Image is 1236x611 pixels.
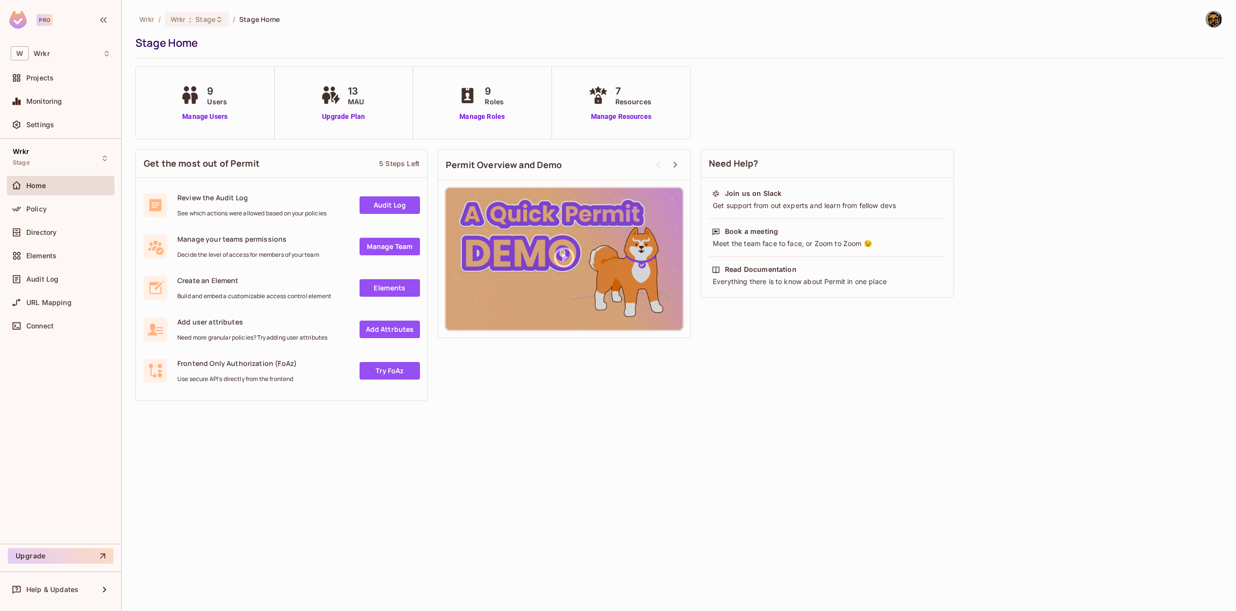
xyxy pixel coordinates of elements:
div: Join us on Slack [725,189,781,198]
span: Connect [26,322,54,330]
a: Try FoAz [360,362,420,380]
span: See which actions were allowed based on your policies [177,210,326,217]
span: Directory [26,229,57,236]
span: Add user attributes [177,317,327,326]
span: Policy [26,205,47,213]
span: Stage [13,159,30,167]
img: Ashwath Paratal [1206,11,1222,27]
span: Resources [615,96,651,107]
div: Read Documentation [725,265,797,274]
a: Elements [360,279,420,297]
span: Review the Audit Log [177,193,326,202]
a: Manage Team [360,238,420,255]
span: Home [26,182,46,190]
span: Roles [485,96,504,107]
span: Elements [26,252,57,260]
span: Monitoring [26,97,62,105]
img: SReyMgAAAABJRU5ErkJggg== [9,11,27,29]
span: Permit Overview and Demo [446,159,562,171]
span: Stage [195,15,215,24]
span: Build and embed a customizable access control element [177,292,331,300]
li: / [158,15,161,24]
span: URL Mapping [26,299,72,306]
span: Users [207,96,227,107]
span: Stage Home [239,15,280,24]
div: Get support from out experts and learn from fellow devs [712,201,943,210]
span: W [11,46,29,60]
a: Upgrade Plan [319,112,369,122]
span: Frontend Only Authorization (FoAz) [177,359,297,368]
div: 5 Steps Left [379,159,419,168]
span: MAU [348,96,364,107]
span: Decide the level of access for members of your team [177,251,319,259]
span: Use secure API's directly from the frontend [177,375,297,383]
span: Help & Updates [26,586,78,593]
span: Need more granular policies? Try adding user attributes [177,334,327,342]
a: Audit Log [360,196,420,214]
div: Stage Home [135,36,1217,50]
span: Wrkr [13,148,30,155]
div: Pro [37,14,53,26]
span: Create an Element [177,276,331,285]
span: Wrkr [171,15,186,24]
a: Manage Resources [586,112,656,122]
span: Manage your teams permissions [177,234,319,244]
span: the active workspace [139,15,154,24]
span: 9 [485,84,504,98]
span: 7 [615,84,651,98]
span: 9 [207,84,227,98]
a: Manage Roles [456,112,509,122]
span: Audit Log [26,275,58,283]
a: Add Attrbutes [360,321,420,338]
span: Projects [26,74,54,82]
span: : [189,16,192,23]
div: Book a meeting [725,227,778,236]
button: Upgrade [8,548,114,564]
span: Workspace: Wrkr [34,50,50,57]
span: 13 [348,84,364,98]
span: Settings [26,121,54,129]
div: Meet the team face to face, or Zoom to Zoom 😉 [712,239,943,248]
span: Get the most out of Permit [144,157,260,170]
span: Need Help? [709,157,759,170]
div: Everything there is to know about Permit in one place [712,277,943,286]
li: / [233,15,235,24]
a: Manage Users [178,112,232,122]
